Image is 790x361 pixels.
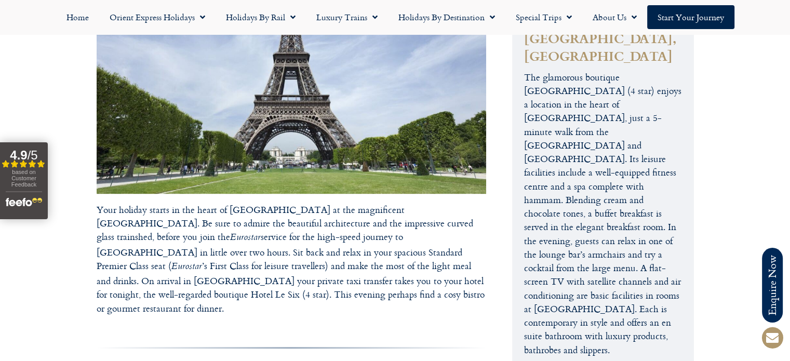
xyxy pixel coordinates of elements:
a: Home [56,5,99,29]
a: Start your Journey [647,5,734,29]
nav: Menu [5,5,785,29]
a: Special Trips [505,5,582,29]
a: Holidays by Rail [216,5,306,29]
a: Luxury Trains [306,5,388,29]
a: Holidays by Destination [388,5,505,29]
a: Orient Express Holidays [99,5,216,29]
a: About Us [582,5,647,29]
